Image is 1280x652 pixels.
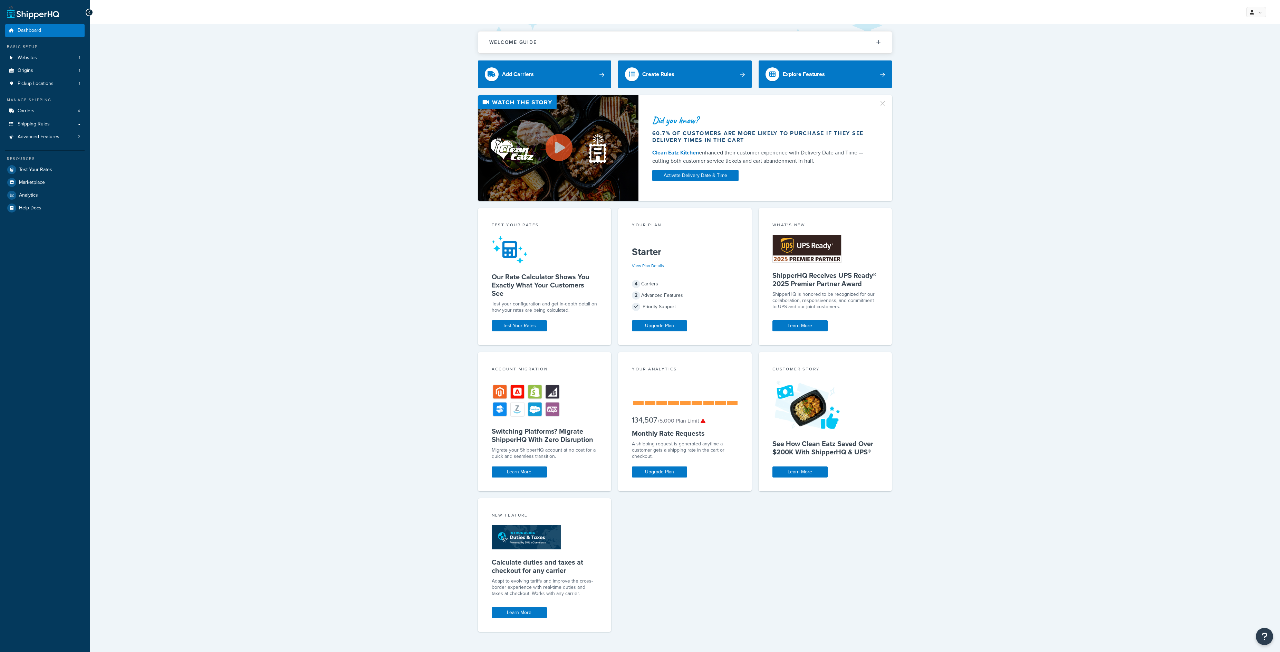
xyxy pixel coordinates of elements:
h5: Monthly Rate Requests [632,429,738,437]
a: Create Rules [618,60,752,88]
div: Priority Support [632,302,738,312]
span: 134,507 [632,414,657,426]
div: Test your configuration and get in-depth detail on how your rates are being calculated. [492,301,598,313]
button: Open Resource Center [1256,628,1273,645]
a: Activate Delivery Date & Time [652,170,739,181]
div: Did you know? [652,115,870,125]
a: Upgrade Plan [632,320,687,331]
a: Help Docs [5,202,85,214]
li: Advanced Features [5,131,85,143]
div: Resources [5,156,85,162]
span: Shipping Rules [18,121,50,127]
div: enhanced their customer experience with Delivery Date and Time — cutting both customer service ti... [652,149,870,165]
div: Basic Setup [5,44,85,50]
span: 1 [79,68,80,74]
span: Marketplace [19,180,45,186]
a: Advanced Features2 [5,131,85,143]
h5: See How Clean Eatz Saved Over $200K With ShipperHQ & UPS® [772,440,878,456]
div: Your Analytics [632,366,738,374]
a: Add Carriers [478,60,612,88]
small: / 5,000 Plan Limit [658,417,705,425]
a: Carriers4 [5,105,85,117]
a: Learn More [492,607,547,618]
span: 4 [632,280,640,288]
li: Websites [5,51,85,64]
a: Clean Eatz Kitchen [652,149,699,157]
div: New Feature [492,512,598,520]
span: Dashboard [18,28,41,34]
a: Pickup Locations1 [5,77,85,90]
div: Customer Story [772,366,878,374]
span: 2 [632,291,640,300]
li: Origins [5,64,85,77]
p: Adapt to evolving tariffs and improve the cross-border experience with real-time duties and taxes... [492,578,598,597]
div: A shipping request is generated anytime a customer gets a shipping rate in the cart or checkout. [632,441,738,460]
li: Carriers [5,105,85,117]
a: Learn More [772,320,828,331]
div: Test your rates [492,222,598,230]
div: Manage Shipping [5,97,85,103]
span: 4 [78,108,80,114]
div: What's New [772,222,878,230]
a: Test Your Rates [5,163,85,176]
div: 60.7% of customers are more likely to purchase if they see delivery times in the cart [652,130,870,144]
span: 1 [79,81,80,87]
a: Test Your Rates [492,320,547,331]
h2: Welcome Guide [489,40,537,45]
a: Marketplace [5,176,85,189]
a: View Plan Details [632,263,664,269]
a: Dashboard [5,24,85,37]
img: Video thumbnail [478,95,638,201]
span: Test Your Rates [19,167,52,173]
div: Create Rules [642,69,674,79]
span: 2 [78,134,80,140]
h5: Calculate duties and taxes at checkout for any carrier [492,558,598,575]
span: Websites [18,55,37,61]
a: Learn More [772,466,828,478]
p: ShipperHQ is honored to be recognized for our collaboration, responsiveness, and commitment to UP... [772,291,878,310]
span: Analytics [19,192,38,198]
span: Carriers [18,108,35,114]
button: Welcome Guide [478,31,892,53]
a: Shipping Rules [5,118,85,131]
h5: Switching Platforms? Migrate ShipperHQ With Zero Disruption [492,427,598,444]
a: Upgrade Plan [632,466,687,478]
span: Advanced Features [18,134,59,140]
a: Explore Features [759,60,892,88]
a: Learn More [492,466,547,478]
h5: Our Rate Calculator Shows You Exactly What Your Customers See [492,273,598,297]
div: Explore Features [783,69,825,79]
span: Origins [18,68,33,74]
h5: ShipperHQ Receives UPS Ready® 2025 Premier Partner Award [772,271,878,288]
span: Pickup Locations [18,81,54,87]
li: Pickup Locations [5,77,85,90]
span: Help Docs [19,205,41,211]
div: Your Plan [632,222,738,230]
h5: Starter [632,246,738,257]
span: 1 [79,55,80,61]
div: Migrate your ShipperHQ account at no cost for a quick and seamless transition. [492,447,598,460]
div: Advanced Features [632,291,738,300]
div: Carriers [632,279,738,289]
div: Account Migration [492,366,598,374]
a: Websites1 [5,51,85,64]
a: Analytics [5,189,85,201]
a: Origins1 [5,64,85,77]
div: Add Carriers [502,69,534,79]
